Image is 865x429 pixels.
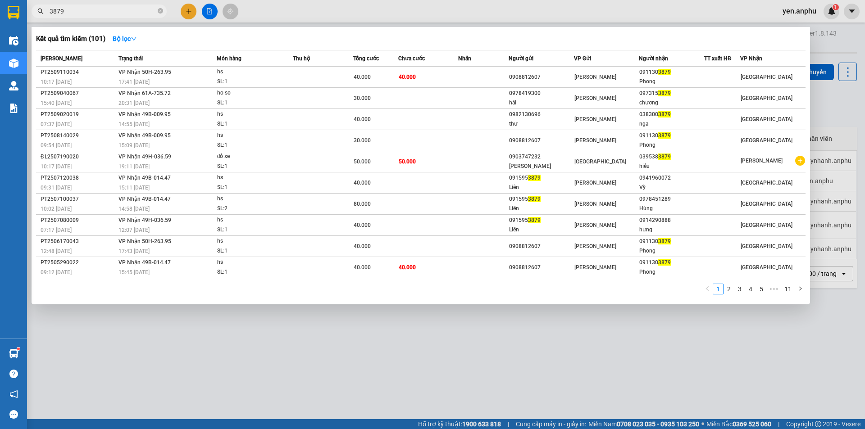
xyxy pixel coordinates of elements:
[509,216,574,225] div: 091595
[50,6,156,16] input: Tìm tên, số ĐT hoặc mã đơn
[574,222,616,228] span: [PERSON_NAME]
[41,110,116,119] div: PT2509020019
[217,215,285,225] div: hs
[217,55,241,62] span: Món hàng
[118,248,150,254] span: 17:43 [DATE]
[41,89,116,98] div: PT2509040067
[118,227,150,233] span: 12:07 [DATE]
[118,163,150,170] span: 19:11 [DATE]
[118,142,150,149] span: 15:09 [DATE]
[41,237,116,246] div: PT2506170043
[41,100,72,106] span: 15:40 [DATE]
[639,267,704,277] div: Phong
[399,158,416,165] span: 50.000
[217,194,285,204] div: hs
[354,201,371,207] span: 80.000
[354,243,371,249] span: 40.000
[741,158,783,164] span: [PERSON_NAME]
[639,194,704,204] div: 0978451289
[639,225,704,235] div: hưng
[746,284,756,294] a: 4
[118,55,143,62] span: Trạng thái
[639,237,704,246] div: 091130
[574,201,616,207] span: [PERSON_NAME]
[658,259,671,266] span: 3879
[741,201,792,207] span: [GEOGRAPHIC_DATA]
[158,8,163,14] span: close-circle
[509,162,574,171] div: [PERSON_NAME]
[9,370,18,378] span: question-circle
[41,142,72,149] span: 09:54 [DATE]
[639,258,704,267] div: 091130
[724,284,734,294] li: 2
[118,69,171,75] span: VP Nhận 50H-263.95
[509,152,574,162] div: 0903747232
[741,95,792,101] span: [GEOGRAPHIC_DATA]
[41,185,72,191] span: 09:31 [DATE]
[217,140,285,150] div: SL: 1
[639,140,704,150] div: Phong
[756,284,767,294] li: 5
[574,137,616,144] span: [PERSON_NAME]
[118,259,171,266] span: VP Nhận 49B-014.47
[741,74,792,80] span: [GEOGRAPHIC_DATA]
[639,216,704,225] div: 0914290888
[9,104,18,113] img: solution-icon
[741,116,792,122] span: [GEOGRAPHIC_DATA]
[574,243,616,249] span: [PERSON_NAME]
[118,175,171,181] span: VP Nhận 49B-014.47
[724,284,734,294] a: 2
[639,98,704,108] div: chương
[528,196,541,202] span: 3879
[217,88,285,98] div: ho so
[41,206,72,212] span: 10:02 [DATE]
[118,217,171,223] span: VP Nhận 49H-036.59
[9,81,18,90] img: warehouse-icon
[740,55,762,62] span: VP Nhận
[354,264,371,271] span: 40.000
[509,110,574,119] div: 0982130696
[639,246,704,256] div: Phong
[217,267,285,277] div: SL: 1
[41,152,116,162] div: ĐL2507190020
[354,180,371,186] span: 40.000
[639,55,668,62] span: Người nhận
[37,8,44,14] span: search
[658,238,671,244] span: 3879
[509,194,574,204] div: 091595
[217,173,285,183] div: hs
[797,286,803,291] span: right
[118,90,171,96] span: VP Nhận 61A-735.72
[767,284,781,294] li: Next 5 Pages
[639,77,704,86] div: Phong
[293,55,310,62] span: Thu hộ
[795,284,806,294] button: right
[509,263,574,272] div: 0908812607
[795,284,806,294] li: Next Page
[705,286,710,291] span: left
[639,162,704,171] div: hiếu
[9,410,18,419] span: message
[399,264,416,271] span: 40.000
[658,69,671,75] span: 3879
[118,154,171,160] span: VP Nhận 49H-036.59
[639,183,704,192] div: Vỹ
[8,6,19,19] img: logo-vxr
[702,284,713,294] li: Previous Page
[741,137,792,144] span: [GEOGRAPHIC_DATA]
[354,74,371,80] span: 40.000
[509,225,574,235] div: Liên
[217,183,285,193] div: SL: 1
[113,35,137,42] strong: Bộ lọc
[639,68,704,77] div: 091130
[458,55,471,62] span: Nhãn
[41,131,116,140] div: PT2508140029
[639,204,704,213] div: Hùng
[735,284,745,294] a: 3
[509,72,574,82] div: 0908812607
[105,32,144,46] button: Bộ lọcdown
[131,36,137,42] span: down
[118,100,150,106] span: 20:31 [DATE]
[354,158,371,165] span: 50.000
[639,119,704,129] div: nga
